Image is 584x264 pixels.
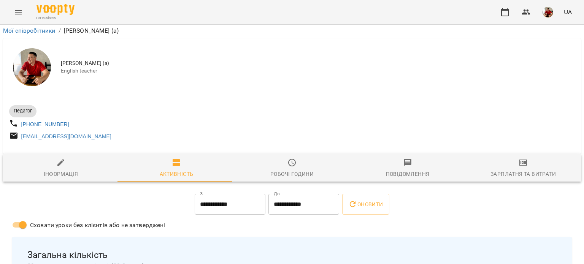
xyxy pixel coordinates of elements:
nav: breadcrumb [3,26,581,35]
button: Menu [9,3,27,21]
a: [EMAIL_ADDRESS][DOMAIN_NAME] [21,133,111,139]
div: Повідомлення [386,169,430,179]
li: / [59,26,61,35]
div: Інформація [44,169,78,179]
span: Оновити [348,200,383,209]
a: Мої співробітники [3,27,56,34]
button: UA [561,5,575,19]
span: Педагог [9,107,36,114]
button: Оновити [342,194,389,215]
div: Робочі години [270,169,314,179]
span: English teacher [61,67,575,75]
span: Сховати уроки без клієнтів або не затверджені [30,221,165,230]
img: Баргель Олег Романович (а) [13,48,51,86]
img: Voopty Logo [36,4,75,15]
span: [PERSON_NAME] (а) [61,60,575,67]
img: 2f467ba34f6bcc94da8486c15015e9d3.jpg [543,7,553,17]
span: For Business [36,16,75,21]
div: Зарплатня та Витрати [490,169,556,179]
a: [PHONE_NUMBER] [21,121,69,127]
span: UA [564,8,572,16]
span: Загальна кількість [27,249,557,261]
p: [PERSON_NAME] (а) [64,26,119,35]
div: Активність [160,169,194,179]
